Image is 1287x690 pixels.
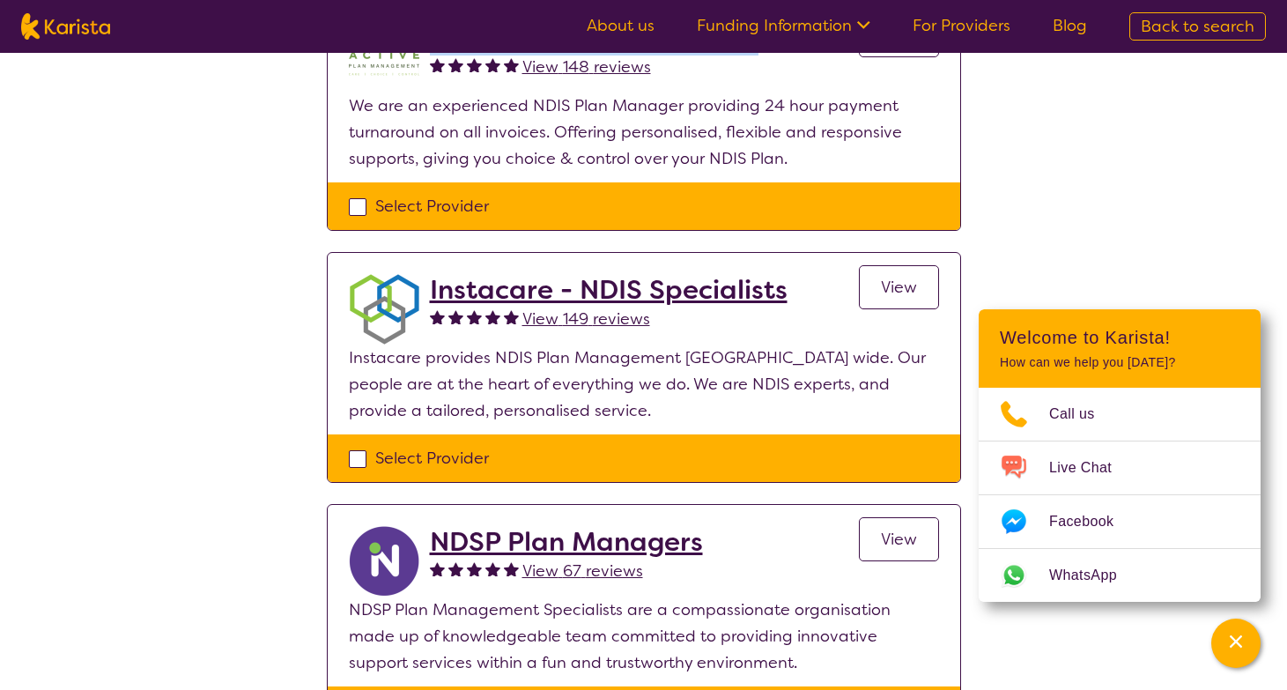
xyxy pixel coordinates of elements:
img: ryxpuxvt8mh1enfatjpo.png [349,526,419,597]
span: View [881,529,917,550]
a: View [859,517,939,561]
a: Funding Information [697,15,870,36]
span: Facebook [1049,508,1135,535]
span: Call us [1049,401,1116,427]
img: obkhna0zu27zdd4ubuus.png [349,274,419,345]
a: View 148 reviews [522,54,651,80]
a: For Providers [913,15,1010,36]
p: How can we help you [DATE]? [1000,355,1239,370]
button: Channel Menu [1211,619,1261,668]
ul: Choose channel [979,388,1261,602]
img: fullstar [467,57,482,72]
a: NDSP Plan Managers [430,526,703,558]
p: Instacare provides NDIS Plan Management [GEOGRAPHIC_DATA] wide. Our people are at the heart of ev... [349,345,939,424]
span: Live Chat [1049,455,1133,481]
img: fullstar [485,309,500,324]
a: View [859,265,939,309]
img: fullstar [448,309,463,324]
img: Karista logo [21,13,110,40]
a: Web link opens in a new tab. [979,549,1261,602]
p: NDSP Plan Management Specialists are a compassionate organisation made up of knowledgeable team c... [349,597,939,676]
span: Back to search [1141,16,1254,37]
a: View 149 reviews [522,306,650,332]
img: fullstar [430,561,445,576]
img: pypzb5qm7jexfhutod0x.png [349,22,419,93]
img: fullstar [430,57,445,72]
img: fullstar [504,309,519,324]
img: fullstar [485,57,500,72]
span: View 148 reviews [522,56,651,78]
img: fullstar [485,561,500,576]
h2: Welcome to Karista! [1000,327,1239,348]
img: fullstar [448,57,463,72]
a: View 67 reviews [522,558,643,584]
a: Blog [1053,15,1087,36]
img: fullstar [504,561,519,576]
p: We are an experienced NDIS Plan Manager providing 24 hour payment turnaround on all invoices. Off... [349,93,939,172]
span: View 67 reviews [522,560,643,582]
a: Instacare - NDIS Specialists [430,274,788,306]
img: fullstar [430,309,445,324]
a: Back to search [1129,12,1266,41]
span: WhatsApp [1049,562,1138,589]
span: View [881,277,917,298]
span: View 149 reviews [522,308,650,330]
img: fullstar [504,57,519,72]
img: fullstar [467,561,482,576]
a: About us [587,15,655,36]
img: fullstar [467,309,482,324]
div: Channel Menu [979,309,1261,602]
img: fullstar [448,561,463,576]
